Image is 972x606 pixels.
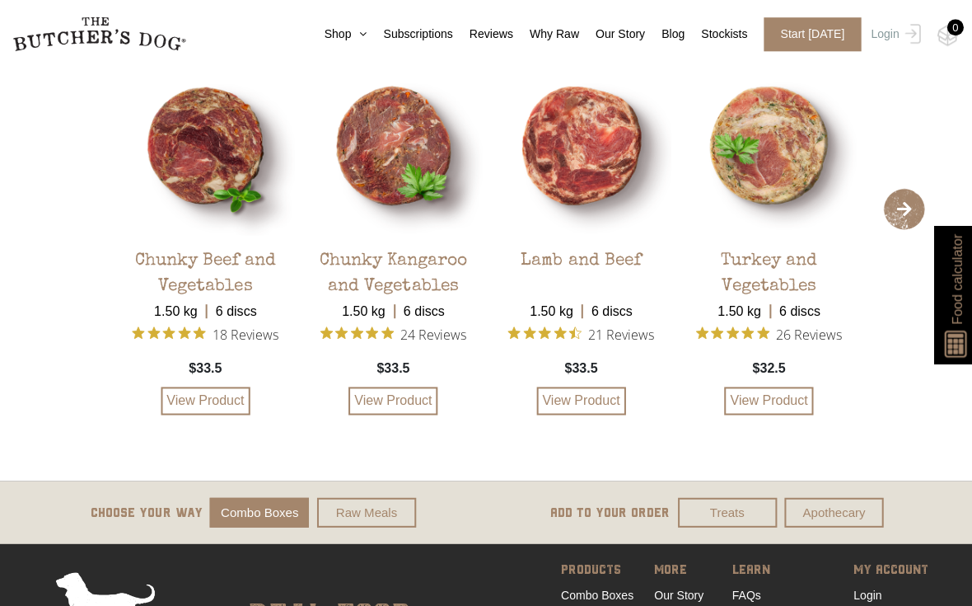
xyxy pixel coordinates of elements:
[303,55,483,235] img: TBD_Chunky-Kangaroo-Veg-1.png
[132,321,278,345] button: Rated 5 out of 5 stars from 18 reviews. Jump to reviews.
[549,501,668,521] p: ADD TO YOUR ORDER
[750,358,783,378] span: $32.5
[376,358,409,378] span: $33.5
[774,321,840,345] span: 26 Reviews
[393,293,452,321] span: 6 discs
[189,358,222,378] span: $33.5
[559,558,632,581] span: PRODUCTS
[652,558,709,581] span: MORE
[115,55,295,235] img: TBD_Chunky-Beef-and-Veg-1.png
[708,293,767,321] span: 1.50 kg
[115,235,295,293] div: Chunky Beef and Vegetables
[146,293,205,321] span: 1.50 kg
[577,26,643,43] a: Our Story
[307,26,367,43] a: Shop
[451,26,512,43] a: Reviews
[512,26,577,43] a: Why Raw
[852,587,880,600] a: Login
[507,321,652,345] button: Rated 4.6 out of 5 stars from 21 reviews. Jump to reviews.
[320,321,465,345] button: Rated 4.8 out of 5 stars from 24 reviews. Jump to reviews.
[730,587,759,600] a: FAQs
[366,26,451,43] a: Subscriptions
[678,235,858,293] div: Turkey and Vegetables
[676,496,775,527] a: Treats
[161,386,250,414] a: View Product
[205,293,264,321] span: 6 discs
[535,386,624,414] a: View Product
[643,26,683,43] a: Blog
[935,25,956,46] img: TBD_Cart-Empty.png
[348,386,437,414] a: View Product
[521,293,580,321] span: 1.50 kg
[49,188,91,229] span: Previous
[678,55,858,235] img: TBD_Turkey-and-Veg-1.png
[303,235,483,293] div: Chunky Kangaroo and Vegetables
[865,17,918,51] a: Login
[722,386,811,414] a: View Product
[852,558,947,581] span: MY ACCOUNT
[762,17,859,51] span: Start [DATE]
[563,358,596,378] span: $33.5
[91,501,202,521] p: Choose your way
[694,321,840,345] button: Rated 4.9 out of 5 stars from 26 reviews. Jump to reviews.
[652,587,702,600] a: Our Story
[783,496,881,527] a: Apothecary
[768,293,827,321] span: 6 discs
[490,55,670,235] img: TBD_Lamb-Beef-1.png
[945,233,965,323] span: Food calculator
[580,293,639,321] span: 6 discs
[881,188,923,229] span: Next
[209,496,308,527] a: Combo Boxes
[730,558,830,581] span: LEARN
[586,321,652,345] span: 21 Reviews
[559,587,632,600] a: Combo Boxes
[316,496,415,527] a: Raw Meals
[745,17,865,51] a: Start [DATE]
[400,321,465,345] span: 24 Reviews
[212,321,278,345] span: 18 Reviews
[520,235,640,293] div: Lamb and Beef
[945,19,961,35] div: 0
[683,26,745,43] a: Stockists
[333,293,392,321] span: 1.50 kg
